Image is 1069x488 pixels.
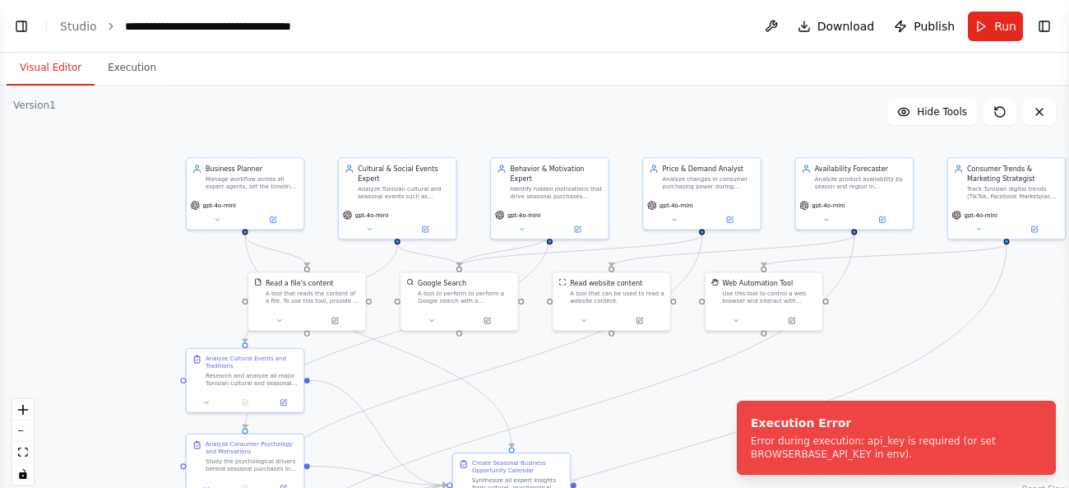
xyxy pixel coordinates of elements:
div: Behavior & Motivation Expert [510,164,602,183]
button: Open in side panel [703,214,757,225]
button: zoom out [12,421,34,442]
div: Use this tool to control a web browser and interact with websites using natural language. Capabil... [722,290,817,305]
div: React Flow controls [12,399,34,485]
div: Track Tunisian digital trends (TikTok, Facebook Marketplace, Tayara). Predict which products or s... [967,185,1059,201]
div: Analyze changes in consumer purchasing power during different months in [GEOGRAPHIC_DATA]. Study ... [663,175,755,191]
button: Open in side panel [613,315,666,327]
img: SerpApiGoogleSearchTool [406,278,414,286]
div: A tool to perform to perform a Google search with a search_query. [418,290,512,305]
g: Edge from 1499e973-fce4-42f4-b3d3-7db2fb2e00a2 to 7cb3e04b-1155-4b2c-8901-3143cea857c1 [455,235,707,267]
div: Execution Error [751,415,1035,431]
div: Read a file's content [266,278,334,288]
div: Manage workflow across all expert agents, set the timeline from the current month to August next ... [206,175,298,191]
span: Publish [914,18,955,35]
button: Open in side panel [855,214,909,225]
span: gpt-4o-mini [812,202,845,209]
div: A tool that can be used to read a website content. [570,290,664,305]
button: fit view [12,442,34,463]
span: Download [817,18,875,35]
span: gpt-4o-mini [659,202,692,209]
img: StagehandTool [711,278,719,286]
span: Run [994,18,1016,35]
div: Cultural & Social Events ExpertAnalyze Tunisian cultural and seasonal events such as [GEOGRAPHIC_... [338,157,457,239]
div: Analyze Consumer Psychology and Motivations [206,440,298,456]
button: Open in side panel [460,315,514,327]
g: Edge from 847c787c-1e07-439f-9fe6-6b9b8dfbc792 to 7cb3e04b-1155-4b2c-8901-3143cea857c1 [392,244,464,267]
button: toggle interactivity [12,463,34,485]
div: Research and analyze all major Tunisian cultural and seasonal events from the current period unti... [206,372,298,388]
div: FileReadToolRead a file's contentA tool that reads the content of a file. To use this tool, provi... [248,272,367,331]
button: Run [968,12,1023,41]
button: Open in side panel [398,224,451,235]
button: Show left sidebar [10,15,33,38]
div: Availability Forecaster [815,164,907,174]
g: Edge from ee1cc093-95de-4992-aaad-54632bb903f0 to 9e6f41f9-b4ae-4def-a20f-0369d3277a4a [240,235,554,429]
button: Open in side panel [765,315,818,327]
g: Edge from 7ce9f7e2-0ed8-4f74-99b1-c17dad602eab to c23eb64b-31b8-42c7-a255-59d4d65705bf [607,235,859,267]
g: Edge from a49881fe-06f8-4559-a80d-74032dda8268 to dc1485a1-52f2-42ac-8c20-4c19c0ddb177 [240,235,516,448]
nav: breadcrumb [60,18,291,35]
img: FileReadTool [254,278,261,286]
span: gpt-4o-mini [203,202,236,209]
div: Analyze Cultural Events and Traditions [206,355,298,370]
button: Open in side panel [1007,224,1061,235]
button: Open in side panel [267,397,300,408]
button: Hide Tools [887,99,977,125]
div: Price & Demand AnalystAnalyze changes in consumer purchasing power during different months in [GE... [642,157,761,230]
button: Publish [887,12,961,41]
div: ScrapeWebsiteToolRead website contentA tool that can be used to read a website content. [552,272,671,331]
button: zoom in [12,399,34,421]
div: Version 1 [13,99,56,112]
div: Consumer Trends & Marketing Strategist [967,164,1059,183]
g: Edge from ee1cc093-95de-4992-aaad-54632bb903f0 to 7cb3e04b-1155-4b2c-8901-3143cea857c1 [455,235,555,267]
div: Business Planner [206,164,298,174]
div: Analyze Tunisian cultural and seasonal events such as [GEOGRAPHIC_DATA], [GEOGRAPHIC_DATA], schoo... [358,185,450,201]
button: Show right sidebar [1033,15,1056,38]
span: gpt-4o-mini [964,211,997,219]
div: StagehandToolWeb Automation ToolUse this tool to control a web browser and interact with websites... [705,272,824,331]
g: Edge from 24dbece9-ecee-49b3-bb3e-e84fb65e70a6 to c58a3680-c13e-49a2-bf8e-247a447c1ab8 [759,244,1011,267]
div: Analyze product availability by season and region in [GEOGRAPHIC_DATA]. Predict supply shortages ... [815,175,907,191]
div: Read website content [570,278,642,288]
div: A tool that reads the content of a file. To use this tool, provide a 'file_path' parameter with t... [266,290,360,305]
g: Edge from a49881fe-06f8-4559-a80d-74032dda8268 to d20c55a7-eed1-450d-8ca4-167fd998a402 [240,235,312,267]
div: Study the psychological drivers behind seasonal purchases in [GEOGRAPHIC_DATA]. Analyze how weath... [206,458,298,473]
button: Open in side panel [551,224,604,235]
div: Identify hidden motivations that drive seasonal purchases (health, prestige, safety, comfort, bel... [510,185,602,201]
div: Price & Demand Analyst [663,164,755,174]
span: gpt-4o-mini [355,211,388,219]
div: Availability ForecasterAnalyze product availability by season and region in [GEOGRAPHIC_DATA]. Pr... [794,157,914,230]
div: Behavior & Motivation ExpertIdentify hidden motivations that drive seasonal purchases (health, pr... [490,157,609,239]
button: Open in side panel [308,315,361,327]
div: Google Search [418,278,466,288]
button: Visual Editor [7,51,95,86]
div: Consumer Trends & Marketing StrategistTrack Tunisian digital trends (TikTok, Facebook Marketplace... [947,157,1067,239]
g: Edge from 847c787c-1e07-439f-9fe6-6b9b8dfbc792 to 5cccfe48-4e4f-4658-a3e7-42a70a3e7ebd [240,244,402,342]
div: Web Automation Tool [722,278,793,288]
button: No output available [225,397,266,408]
div: Error during execution: api_key is required (or set BROWSERBASE_API_KEY in env). [751,435,1035,461]
a: Studio [60,20,97,33]
div: Analyze Cultural Events and TraditionsResearch and analyze all major Tunisian cultural and season... [186,348,305,413]
div: SerpApiGoogleSearchToolGoogle SearchA tool to perform to perform a Google search with a search_qu... [400,272,519,331]
img: ScrapeWebsiteTool [558,278,566,286]
div: Cultural & Social Events Expert [358,164,450,183]
button: Download [791,12,882,41]
button: Open in side panel [246,214,299,225]
div: Create Seasonal Business Opportunity Calendar [472,459,564,475]
button: Execution [95,51,169,86]
span: gpt-4o-mini [507,211,540,219]
div: Business PlannerManage workflow across all expert agents, set the timeline from the current month... [186,157,305,230]
span: Hide Tools [917,105,967,119]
